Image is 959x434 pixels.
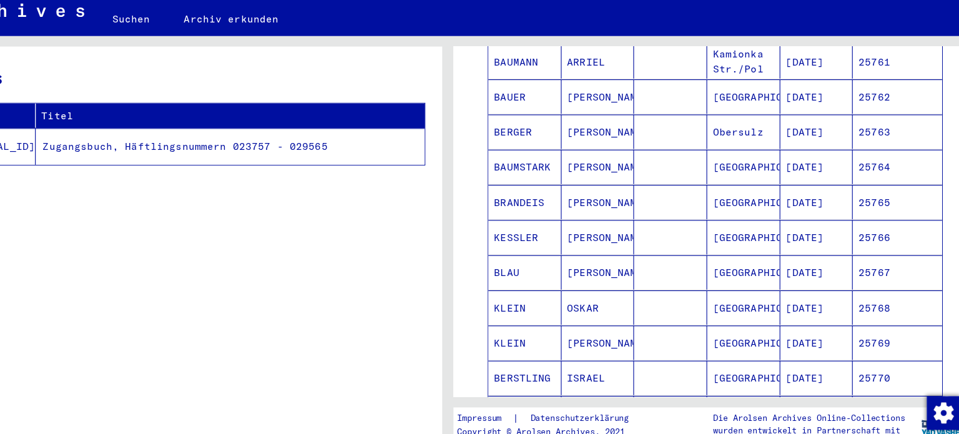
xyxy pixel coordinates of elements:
mat-cell: KLEIN [516,286,581,317]
a: Datenschutzerklärung [543,393,655,406]
mat-cell: 25767 [839,255,918,285]
mat-cell: BAUMANN [516,67,581,98]
mat-cell: KLEIN [516,317,581,348]
mat-cell: [DATE] [775,380,840,410]
mat-cell: [GEOGRAPHIC_DATA] [710,161,775,192]
mat-cell: BAUMSTARK [516,161,581,192]
mat-cell: [DATE] [775,317,840,348]
mat-cell: BAUER [516,380,581,410]
mat-cell: BERGER [516,130,581,160]
mat-cell: 25764 [839,161,918,192]
mat-cell: [DATE] [775,192,840,223]
p: Die Arolsen Archives Online-Collections [715,393,885,405]
h3: Topics [25,85,458,109]
mat-cell: [DATE] [775,99,840,129]
mat-cell: 25769 [839,317,918,348]
mat-cell: [PERSON_NAME] [581,380,646,410]
mat-cell: [PERSON_NAME] [581,161,646,192]
mat-cell: [DATE] [775,161,840,192]
mat-cell: [GEOGRAPHIC_DATA] [710,348,775,379]
img: yv_logo.png [897,389,944,420]
mat-cell: 25761 [839,67,918,98]
mat-cell: [GEOGRAPHIC_DATA] [710,192,775,223]
p: Copyright © Arolsen Archives, 2021 [488,406,655,417]
mat-cell: 25766 [839,224,918,254]
mat-cell: 25771 [839,380,918,410]
mat-cell: [PERSON_NAME] [581,99,646,129]
mat-cell: [PERSON_NAME] [581,130,646,160]
mat-cell: BLAU [516,255,581,285]
mat-cell: BERSTLING [516,348,581,379]
mat-cell: [PERSON_NAME] [581,224,646,254]
mat-cell: [DATE] [775,286,840,317]
a: Archiv erkunden [230,30,345,60]
th: Titel [114,120,459,142]
td: [TECHNICAL_ID] [25,142,114,174]
mat-cell: ISRAEL [581,348,646,379]
mat-cell: 25770 [839,348,918,379]
mat-cell: ARRIEL [581,67,646,98]
mat-cell: 25763 [839,130,918,160]
a: Suchen [167,30,230,60]
mat-cell: BRANDEIS [516,192,581,223]
mat-cell: [GEOGRAPHIC_DATA] [710,255,775,285]
mat-cell: 25762 [839,99,918,129]
mat-cell: 25765 [839,192,918,223]
mat-cell: [DATE] [775,130,840,160]
mat-cell: [DATE] [775,224,840,254]
mat-cell: [DATE] [775,67,840,98]
th: Signature [25,120,114,142]
mat-cell: 25768 [839,286,918,317]
mat-cell: [PERSON_NAME] [581,317,646,348]
mat-cell: BAUER [516,99,581,129]
mat-cell: [PERSON_NAME] [581,192,646,223]
mat-cell: [GEOGRAPHIC_DATA] [710,380,775,410]
mat-cell: [GEOGRAPHIC_DATA] [710,99,775,129]
mat-cell: Obersulz [710,130,775,160]
mat-cell: [DATE] [775,255,840,285]
mat-cell: KESSLER [516,224,581,254]
img: Zustimmung ändern [905,380,935,410]
mat-cell: [DATE] [775,348,840,379]
mat-cell: Kamionka Str./Pol [710,67,775,98]
mat-cell: [GEOGRAPHIC_DATA] [710,286,775,317]
span: DE [919,11,933,20]
div: | [488,393,655,406]
mat-cell: OSKAR [581,286,646,317]
img: Arolsen_neg.svg [10,12,157,43]
a: Impressum [488,393,537,406]
p: wurden entwickelt in Partnerschaft mit [715,405,885,416]
mat-cell: [PERSON_NAME] [581,255,646,285]
mat-cell: [GEOGRAPHIC_DATA] [710,317,775,348]
td: Zugangsbuch, Häftlingsnummern 023757 - 029565 [114,142,459,174]
mat-cell: [GEOGRAPHIC_DATA] [710,224,775,254]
